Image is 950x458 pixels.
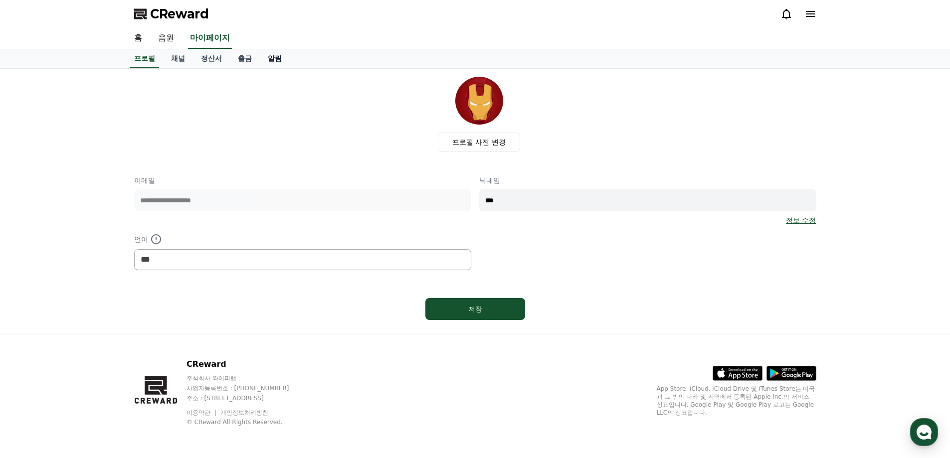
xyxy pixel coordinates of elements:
span: 설정 [154,331,166,339]
p: 이메일 [134,175,471,185]
span: 홈 [31,331,37,339]
a: 이용약관 [187,409,218,416]
p: 사업자등록번호 : [PHONE_NUMBER] [187,384,308,392]
label: 프로필 사진 변경 [438,133,520,152]
span: CReward [150,6,209,22]
img: profile_image [455,77,503,125]
p: App Store, iCloud, iCloud Drive 및 iTunes Store는 미국과 그 밖의 나라 및 지역에서 등록된 Apple Inc.의 서비스 상표입니다. Goo... [657,385,816,417]
a: 설정 [129,316,191,341]
a: 정산서 [193,49,230,68]
a: 알림 [260,49,290,68]
a: 개인정보처리방침 [220,409,268,416]
p: 닉네임 [479,175,816,185]
p: 주식회사 와이피랩 [187,374,308,382]
p: CReward [187,358,308,370]
a: 홈 [3,316,66,341]
a: 출금 [230,49,260,68]
a: 채널 [163,49,193,68]
a: 마이페이지 [188,28,232,49]
a: 정보 수정 [786,215,816,225]
button: 저장 [425,298,525,320]
p: © CReward All Rights Reserved. [187,418,308,426]
a: 홈 [126,28,150,49]
span: 대화 [91,331,103,339]
a: 대화 [66,316,129,341]
a: 음원 [150,28,182,49]
p: 주소 : [STREET_ADDRESS] [187,394,308,402]
a: CReward [134,6,209,22]
p: 언어 [134,233,471,245]
div: 저장 [445,304,505,314]
a: 프로필 [130,49,159,68]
